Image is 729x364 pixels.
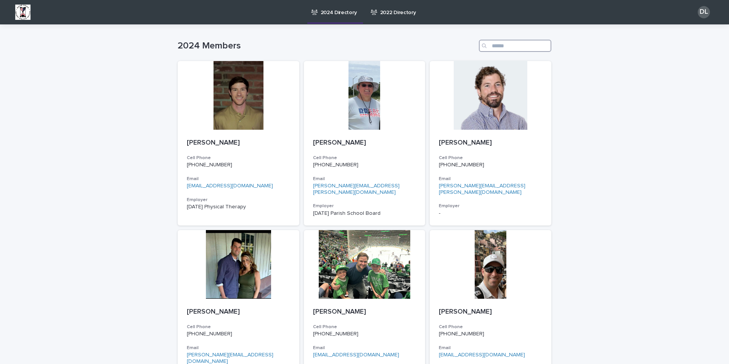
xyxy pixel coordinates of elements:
[313,162,358,168] a: [PHONE_NUMBER]
[439,324,542,330] h3: Cell Phone
[187,324,290,330] h3: Cell Phone
[178,61,299,225] a: [PERSON_NAME]Cell Phone[PHONE_NUMBER]Email[EMAIL_ADDRESS][DOMAIN_NAME]Employer[DATE] Physical The...
[187,197,290,203] h3: Employer
[187,155,290,161] h3: Cell Phone
[187,308,290,316] p: [PERSON_NAME]
[479,40,551,52] input: Search
[313,155,416,161] h3: Cell Phone
[439,331,484,337] a: [PHONE_NUMBER]
[187,331,232,337] a: [PHONE_NUMBER]
[439,139,542,147] p: [PERSON_NAME]
[187,345,290,351] h3: Email
[439,183,525,195] a: [PERSON_NAME][EMAIL_ADDRESS][PERSON_NAME][DOMAIN_NAME]
[187,162,232,168] a: [PHONE_NUMBER]
[439,308,542,316] p: [PERSON_NAME]
[439,162,484,168] a: [PHONE_NUMBER]
[439,352,525,358] a: [EMAIL_ADDRESS][DOMAIN_NAME]
[304,61,426,225] a: [PERSON_NAME]Cell Phone[PHONE_NUMBER]Email[PERSON_NAME][EMAIL_ADDRESS][PERSON_NAME][DOMAIN_NAME]E...
[187,139,290,147] p: [PERSON_NAME]
[187,183,273,188] a: [EMAIL_ADDRESS][DOMAIN_NAME]
[313,183,400,195] a: [PERSON_NAME][EMAIL_ADDRESS][PERSON_NAME][DOMAIN_NAME]
[430,61,551,225] a: [PERSON_NAME]Cell Phone[PHONE_NUMBER]Email[PERSON_NAME][EMAIL_ADDRESS][PERSON_NAME][DOMAIN_NAME]E...
[439,203,542,209] h3: Employer
[313,331,358,337] a: [PHONE_NUMBER]
[313,139,416,147] p: [PERSON_NAME]
[178,40,476,52] h1: 2024 Members
[313,345,416,351] h3: Email
[15,5,31,20] img: BsxibNoaTPe9uU9VL587
[187,352,273,364] a: [PERSON_NAME][EMAIL_ADDRESS][DOMAIN_NAME]
[187,176,290,182] h3: Email
[439,155,542,161] h3: Cell Phone
[313,308,416,316] p: [PERSON_NAME]
[698,6,710,18] div: DL
[313,203,416,209] h3: Employer
[439,210,542,217] p: -
[187,204,290,210] p: [DATE] Physical Therapy
[313,352,399,358] a: [EMAIL_ADDRESS][DOMAIN_NAME]
[439,176,542,182] h3: Email
[313,176,416,182] h3: Email
[439,345,542,351] h3: Email
[313,210,416,217] p: [DATE] Parish School Board
[313,324,416,330] h3: Cell Phone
